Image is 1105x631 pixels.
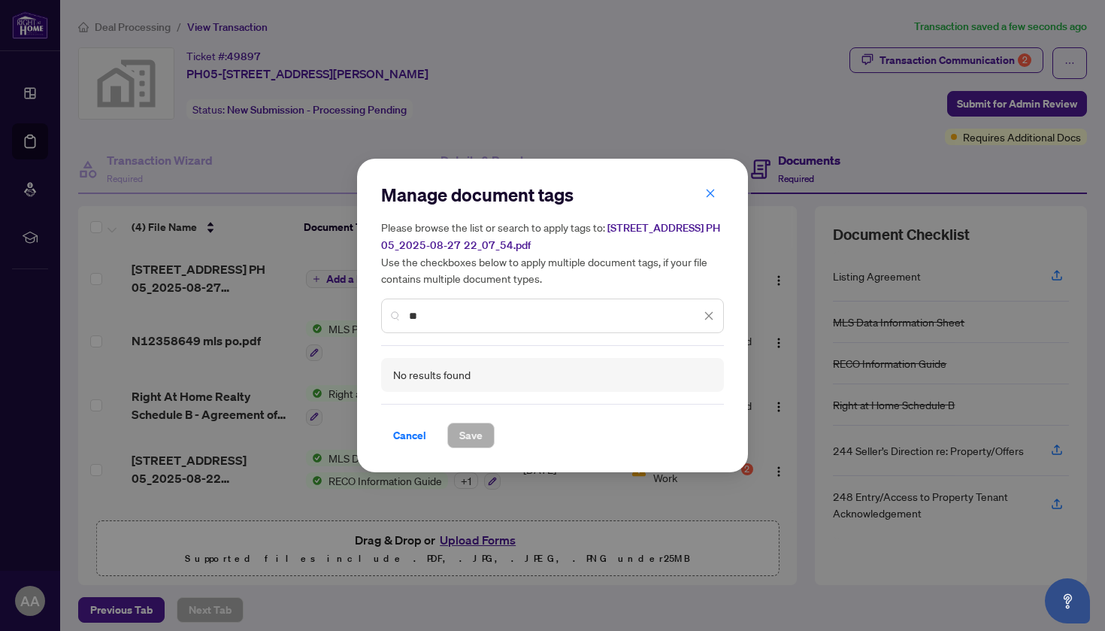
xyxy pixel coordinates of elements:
[381,221,720,252] span: [STREET_ADDRESS] PH 05_2025-08-27 22_07_54.pdf
[393,423,426,447] span: Cancel
[704,311,714,321] span: close
[381,183,724,207] h2: Manage document tags
[1045,578,1090,623] button: Open asap
[447,423,495,448] button: Save
[381,219,724,287] h5: Please browse the list or search to apply tags to: Use the checkboxes below to apply multiple doc...
[393,367,471,384] div: No results found
[381,423,438,448] button: Cancel
[705,188,716,199] span: close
